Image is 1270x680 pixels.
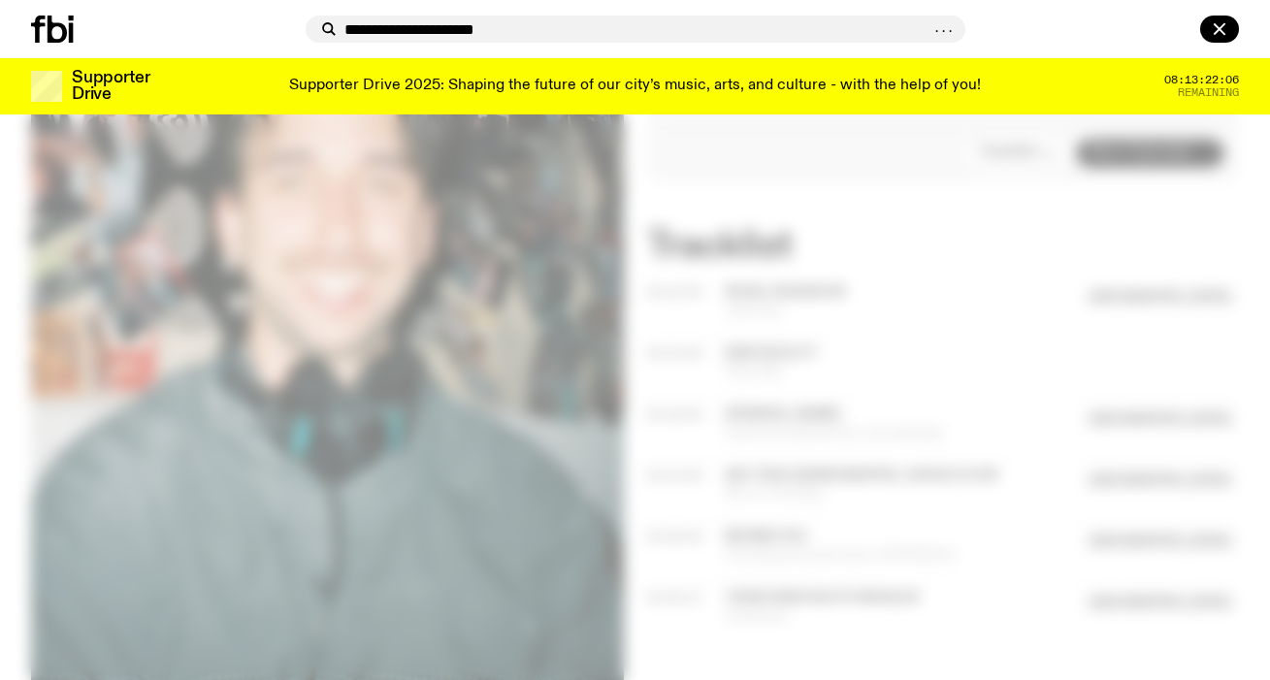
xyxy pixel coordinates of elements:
span: . [933,20,940,36]
span: . [947,20,954,36]
p: Supporter Drive 2025: Shaping the future of our city’s music, arts, and culture - with the help o... [289,78,981,95]
h3: Supporter Drive [72,70,149,103]
span: 08:13:22:06 [1164,75,1239,85]
span: Remaining [1178,87,1239,98]
span: . [940,20,947,36]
